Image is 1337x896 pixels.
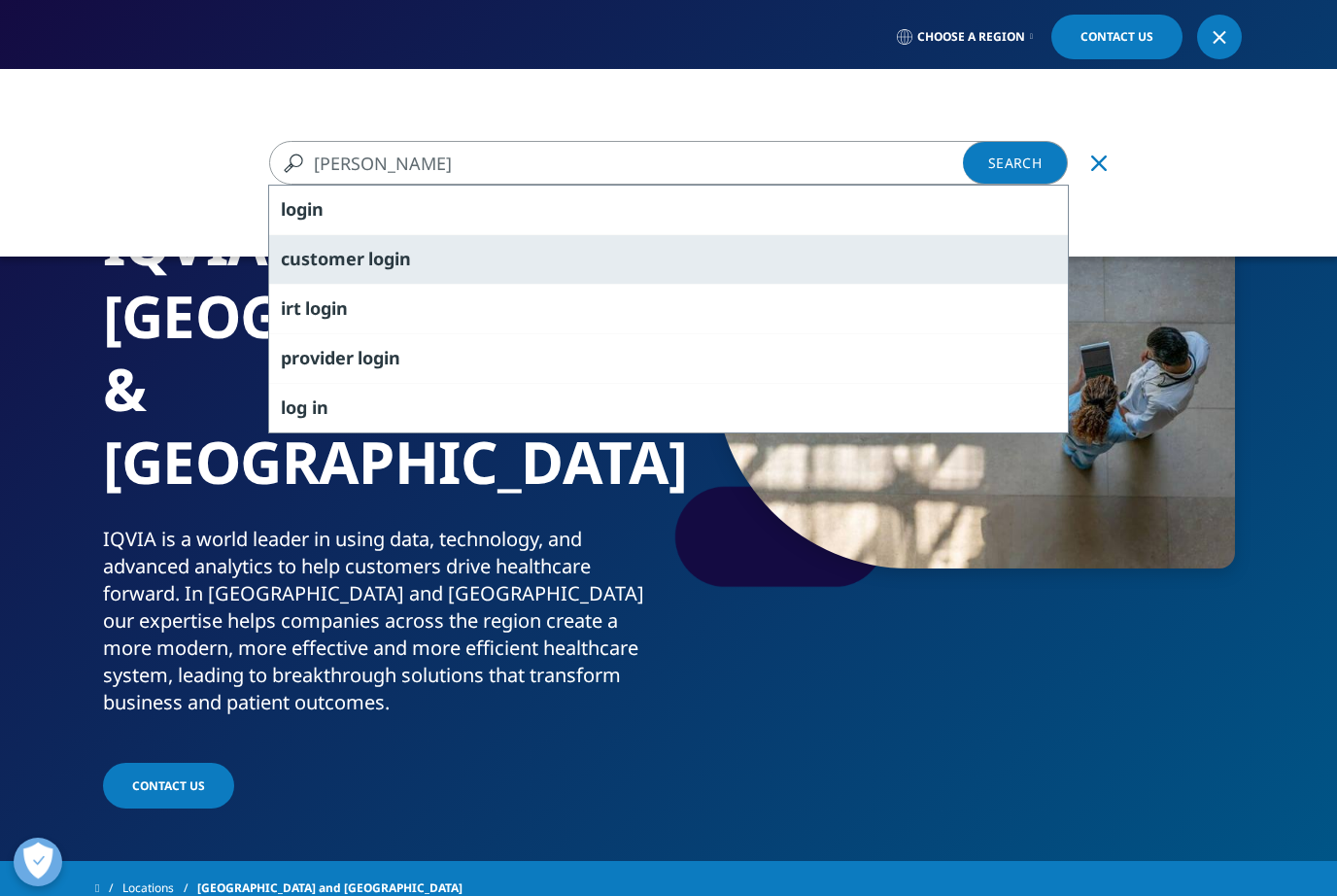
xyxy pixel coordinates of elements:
[917,29,1025,45] span: Choose a Region
[14,838,62,886] button: Open Preferences
[268,185,1069,433] div: Search Suggestions
[368,247,411,270] span: login
[269,141,1011,185] input: Search
[269,333,1068,383] div: provider login
[281,197,324,221] span: login
[358,346,400,369] span: login
[258,68,1242,159] nav: Primary
[1091,155,1107,171] svg: Clear
[281,247,364,270] span: customer
[281,346,354,369] span: provider
[269,186,1068,234] div: login
[1080,31,1153,43] span: Contact Us
[269,383,1068,432] div: log in
[1051,15,1183,59] a: Contact Us
[305,296,348,320] span: login
[269,284,1068,333] div: irt login
[281,296,301,320] span: irt
[963,141,1068,185] a: Search
[281,396,328,419] span: log in
[269,234,1068,284] div: customer login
